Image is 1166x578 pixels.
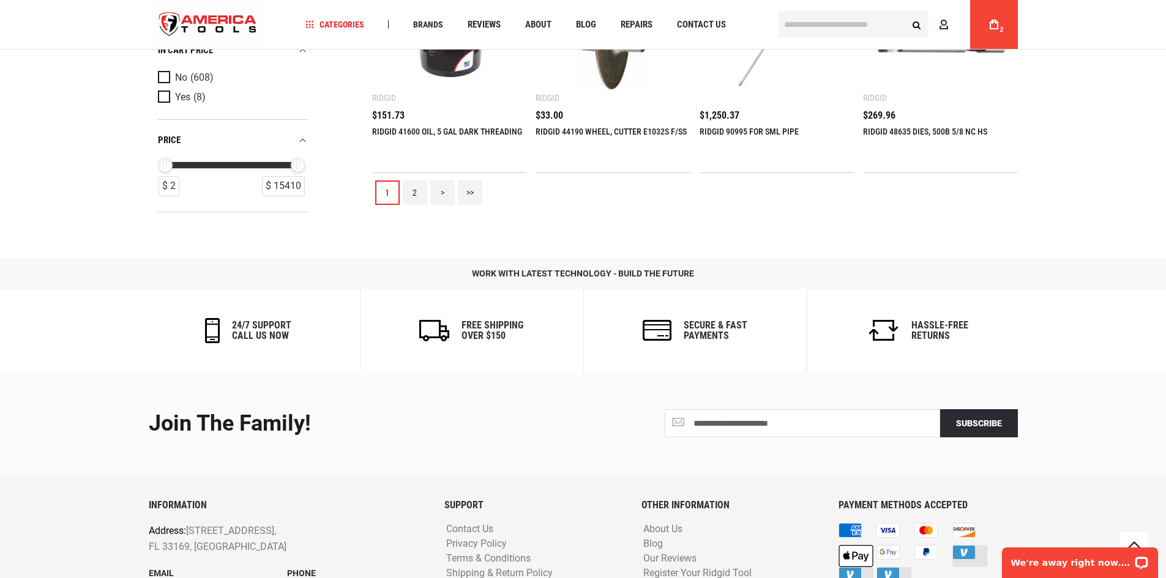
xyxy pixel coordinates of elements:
a: Terms & Conditions [443,553,534,565]
h6: Free Shipping Over $150 [462,320,523,341]
span: $1,250.37 [700,111,739,120]
span: Address: [149,525,186,536]
h6: OTHER INFORMATION [641,500,820,511]
span: Yes [175,92,190,103]
div: $ 2 [159,176,179,196]
span: About [525,20,551,29]
a: About Us [640,524,686,535]
img: America Tools [149,2,267,48]
span: Subscribe [956,418,1002,428]
span: (608) [190,73,214,83]
a: Categories [300,17,370,33]
a: Contact Us [443,524,496,535]
div: Ridgid [863,93,887,103]
a: RIDGID 44190 WHEEL, CUTTER E1032S F/SS [536,127,687,136]
span: $33.00 [536,111,563,120]
a: Brands [408,17,449,33]
a: About [520,17,557,33]
a: Yes (8) [158,91,305,104]
a: Reviews [462,17,506,33]
iframe: LiveChat chat widget [994,539,1166,578]
div: $ 15410 [262,176,305,196]
a: Privacy Policy [443,538,510,550]
span: $269.96 [863,111,895,120]
span: Reviews [468,20,501,29]
div: Join the Family! [149,412,574,436]
h6: SUPPORT [444,500,623,511]
div: Ridgid [372,93,396,103]
a: RIDGID 48635 DIES, 500B 5/8 NC HS [863,127,987,136]
h6: PAYMENT METHODS ACCEPTED [839,500,1017,511]
span: (8) [193,92,206,103]
a: RIDGID 90995 FOR SML PIPE [700,127,799,136]
h6: 24/7 support call us now [232,320,291,341]
a: Blog [640,538,666,550]
a: RIDGID 41600 OIL, 5 GAL DARK THREADING [372,127,522,136]
div: price [158,132,308,149]
a: Our Reviews [640,553,700,565]
a: 1 [375,180,400,205]
span: Contact Us [677,20,726,29]
span: Repairs [621,20,652,29]
button: Search [905,13,929,36]
span: 2 [1000,26,1004,33]
p: [STREET_ADDRESS], FL 33169, [GEOGRAPHIC_DATA] [149,523,371,554]
a: store logo [149,2,267,48]
div: Ridgid [536,93,559,103]
a: 2 [403,180,427,205]
span: $151.73 [372,111,405,120]
a: Contact Us [671,17,731,33]
a: > [430,180,455,205]
a: No (608) [158,71,305,84]
span: Categories [305,20,364,29]
span: No [175,72,187,83]
h6: Hassle-Free Returns [911,320,968,341]
div: In cart price [158,42,308,59]
a: >> [458,180,482,205]
h6: INFORMATION [149,500,426,511]
a: Repairs [615,17,658,33]
h6: secure & fast payments [684,320,747,341]
span: Blog [576,20,596,29]
a: Blog [570,17,602,33]
button: Subscribe [940,409,1018,437]
span: Brands [413,20,443,29]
